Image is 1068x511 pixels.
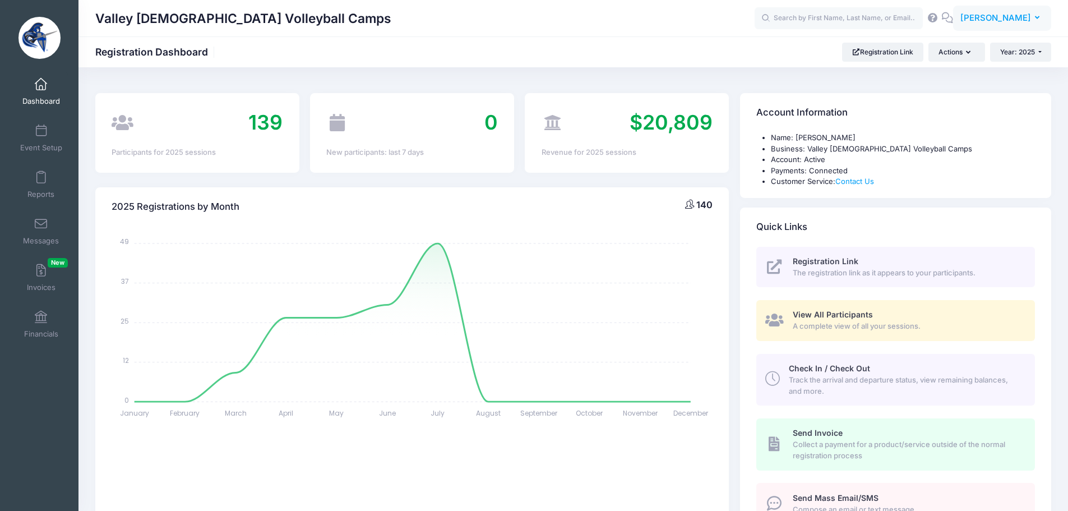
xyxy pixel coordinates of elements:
a: Reports [15,165,68,204]
span: Financials [24,329,58,339]
img: Valley Christian Volleyball Camps [19,17,61,59]
tspan: February [170,408,200,418]
span: Send Invoice [793,428,843,438]
span: New [48,258,68,268]
tspan: October [576,408,604,418]
tspan: 0 [124,395,129,404]
li: Name: [PERSON_NAME] [771,132,1035,144]
span: Dashboard [22,96,60,106]
tspan: April [279,408,294,418]
span: View All Participants [793,310,873,319]
li: Business: Valley [DEMOGRAPHIC_DATA] Volleyball Camps [771,144,1035,155]
tspan: May [330,408,344,418]
a: Contact Us [835,177,874,186]
h4: Account Information [756,97,848,129]
span: Collect a payment for a product/service outside of the normal registration process [793,439,1022,461]
span: Check In / Check Out [789,363,870,373]
span: 0 [484,110,498,135]
a: Registration Link The registration link as it appears to your participants. [756,247,1035,288]
span: [PERSON_NAME] [960,12,1031,24]
h4: 2025 Registrations by Month [112,191,239,223]
a: Dashboard [15,72,68,111]
span: Event Setup [20,143,62,153]
span: Registration Link [793,256,858,266]
tspan: 49 [120,237,129,246]
a: Check In / Check Out Track the arrival and departure status, view remaining balances, and more. [756,354,1035,406]
li: Customer Service: [771,176,1035,187]
a: InvoicesNew [15,258,68,297]
li: Account: Active [771,154,1035,165]
tspan: June [379,408,396,418]
button: [PERSON_NAME] [953,6,1051,31]
span: Reports [27,190,54,199]
span: Track the arrival and departure status, view remaining balances, and more. [789,375,1022,397]
span: Messages [23,236,59,246]
span: 139 [248,110,283,135]
span: $20,809 [630,110,713,135]
button: Year: 2025 [990,43,1051,62]
span: The registration link as it appears to your participants. [793,268,1022,279]
span: 140 [696,199,713,210]
a: Registration Link [842,43,923,62]
a: Financials [15,305,68,344]
div: New participants: last 7 days [326,147,497,158]
h1: Valley [DEMOGRAPHIC_DATA] Volleyball Camps [95,6,391,31]
h1: Registration Dashboard [95,46,218,58]
a: Send Invoice Collect a payment for a product/service outside of the normal registration process [756,418,1035,470]
input: Search by First Name, Last Name, or Email... [755,7,923,30]
div: Participants for 2025 sessions [112,147,283,158]
a: Messages [15,211,68,251]
tspan: December [673,408,709,418]
tspan: September [520,408,558,418]
tspan: July [431,408,445,418]
tspan: August [476,408,501,418]
tspan: January [120,408,149,418]
tspan: November [623,408,658,418]
span: Invoices [27,283,56,292]
button: Actions [928,43,984,62]
span: Year: 2025 [1000,48,1035,56]
span: A complete view of all your sessions. [793,321,1022,332]
h4: Quick Links [756,211,807,243]
a: Event Setup [15,118,68,158]
tspan: 37 [121,277,129,286]
li: Payments: Connected [771,165,1035,177]
tspan: 12 [123,356,129,365]
tspan: 25 [121,316,129,325]
a: View All Participants A complete view of all your sessions. [756,300,1035,341]
tspan: March [225,408,247,418]
span: Send Mass Email/SMS [793,493,879,503]
div: Revenue for 2025 sessions [542,147,713,158]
